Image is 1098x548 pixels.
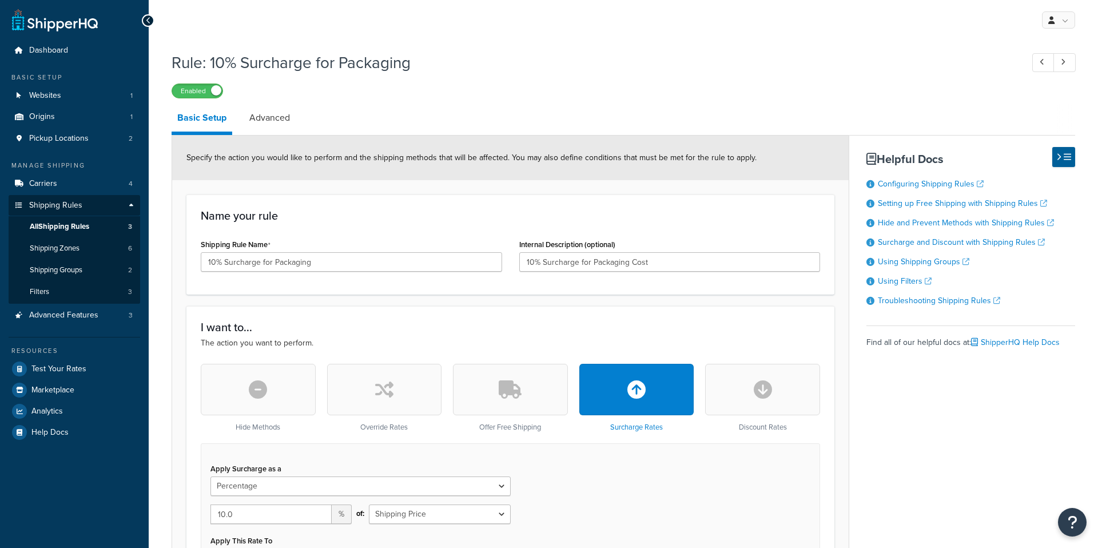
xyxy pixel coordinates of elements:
a: Websites1 [9,85,140,106]
span: Shipping Zones [30,244,79,253]
a: Shipping Rules [9,195,140,216]
span: Specify the action you would like to perform and the shipping methods that will be affected. You ... [186,152,757,164]
div: Surcharge Rates [579,364,694,432]
li: Advanced Features [9,305,140,326]
a: AllShipping Rules3 [9,216,140,237]
span: Pickup Locations [29,134,89,144]
div: Override Rates [327,364,442,432]
span: 2 [129,134,133,144]
li: Shipping Groups [9,260,140,281]
div: Manage Shipping [9,161,140,170]
label: Apply Surcharge as a [210,464,281,473]
span: Carriers [29,179,57,189]
div: Basic Setup [9,73,140,82]
a: Configuring Shipping Rules [878,178,984,190]
a: Advanced [244,104,296,132]
span: 1 [130,112,133,122]
label: Apply This Rate To [210,537,272,545]
span: % [332,505,352,524]
a: Filters3 [9,281,140,303]
button: Hide Help Docs [1052,147,1075,167]
li: Pickup Locations [9,128,140,149]
span: 6 [128,244,132,253]
p: The action you want to perform. [201,337,820,350]
span: Filters [30,287,49,297]
div: Find all of our helpful docs at: [866,325,1075,351]
div: Hide Methods [201,364,316,432]
h1: Rule: 10% Surcharge for Packaging [172,51,1011,74]
a: Carriers4 [9,173,140,194]
a: Using Shipping Groups [878,256,969,268]
a: Surcharge and Discount with Shipping Rules [878,236,1045,248]
li: Shipping Zones [9,238,140,259]
span: Help Docs [31,428,69,438]
a: Analytics [9,401,140,422]
a: Shipping Groups2 [9,260,140,281]
span: 4 [129,179,133,189]
li: Filters [9,281,140,303]
label: Internal Description (optional) [519,240,615,249]
li: Origins [9,106,140,128]
a: Shipping Zones6 [9,238,140,259]
span: All Shipping Rules [30,222,89,232]
div: Offer Free Shipping [453,364,568,432]
li: Carriers [9,173,140,194]
span: Test Your Rates [31,364,86,374]
li: Shipping Rules [9,195,140,304]
span: 2 [128,265,132,275]
span: Advanced Features [29,311,98,320]
h3: Helpful Docs [866,153,1075,165]
span: Analytics [31,407,63,416]
h3: Name your rule [201,209,820,222]
a: Marketplace [9,380,140,400]
li: Websites [9,85,140,106]
label: Shipping Rule Name [201,240,270,249]
span: Websites [29,91,61,101]
span: Origins [29,112,55,122]
span: Shipping Groups [30,265,82,275]
label: Enabled [172,84,222,98]
button: Open Resource Center [1058,508,1087,537]
span: Marketplace [31,386,74,395]
a: Dashboard [9,40,140,61]
a: Advanced Features3 [9,305,140,326]
span: Dashboard [29,46,68,55]
span: 3 [128,287,132,297]
span: Shipping Rules [29,201,82,211]
a: Previous Record [1032,53,1055,72]
a: Using Filters [878,275,932,287]
a: Pickup Locations2 [9,128,140,149]
a: Troubleshooting Shipping Rules [878,295,1000,307]
a: Test Your Rates [9,359,140,379]
span: of: [356,506,364,522]
div: Resources [9,346,140,356]
a: Origins1 [9,106,140,128]
a: Help Docs [9,422,140,443]
span: 3 [129,311,133,320]
a: ShipperHQ Help Docs [971,336,1060,348]
a: Setting up Free Shipping with Shipping Rules [878,197,1047,209]
a: Basic Setup [172,104,232,135]
h3: I want to... [201,321,820,333]
a: Next Record [1053,53,1076,72]
span: 3 [128,222,132,232]
div: Discount Rates [705,364,820,432]
span: 1 [130,91,133,101]
a: Hide and Prevent Methods with Shipping Rules [878,217,1054,229]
